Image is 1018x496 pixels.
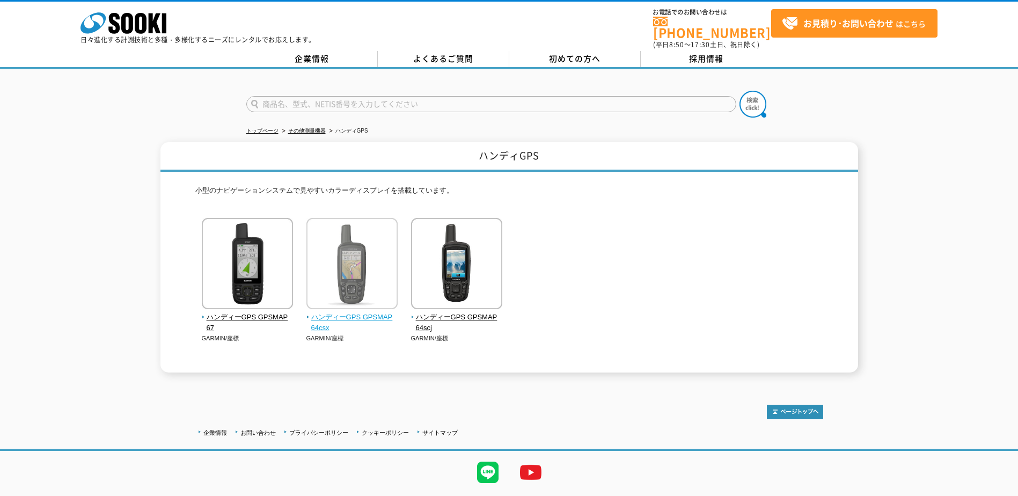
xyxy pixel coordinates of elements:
[306,334,398,343] p: GARMIN/座標
[771,9,938,38] a: お見積り･お問い合わせはこちら
[202,218,293,312] img: ハンディーGPS GPSMAP 67
[782,16,926,32] span: はこちら
[549,53,600,64] span: 初めての方へ
[202,312,294,334] span: ハンディーGPS GPSMAP 67
[803,17,894,30] strong: お見積り･お問い合わせ
[240,429,276,436] a: お問い合わせ
[288,128,326,134] a: その他測量機器
[509,51,641,67] a: 初めての方へ
[691,40,710,49] span: 17:30
[80,37,316,43] p: 日々進化する計測技術と多種・多様化するニーズにレンタルでお応えします。
[466,451,509,494] img: LINE
[411,334,503,343] p: GARMIN/座標
[653,9,771,16] span: お電話でのお問い合わせは
[739,91,766,118] img: btn_search.png
[195,185,823,202] p: 小型のナビゲーションシステムで見やすいカラーディスプレイを搭載しています。
[378,51,509,67] a: よくあるご質問
[669,40,684,49] span: 8:50
[246,128,279,134] a: トップページ
[653,40,759,49] span: (平日 ～ 土日、祝日除く)
[306,218,398,312] img: ハンディーGPS GPSMAP 64csx
[767,405,823,419] img: トップページへ
[327,126,368,137] li: ハンディGPS
[422,429,458,436] a: サイトマップ
[202,302,294,334] a: ハンディーGPS GPSMAP 67
[306,312,398,334] span: ハンディーGPS GPSMAP 64csx
[653,17,771,39] a: [PHONE_NUMBER]
[641,51,772,67] a: 採用情報
[362,429,409,436] a: クッキーポリシー
[246,51,378,67] a: 企業情報
[202,334,294,343] p: GARMIN/座標
[289,429,348,436] a: プライバシーポリシー
[411,312,503,334] span: ハンディーGPS GPSMAP 64scj
[160,142,858,172] h1: ハンディGPS
[306,302,398,334] a: ハンディーGPS GPSMAP 64csx
[203,429,227,436] a: 企業情報
[246,96,736,112] input: 商品名、型式、NETIS番号を入力してください
[411,302,503,334] a: ハンディーGPS GPSMAP 64scj
[509,451,552,494] img: YouTube
[411,218,502,312] img: ハンディーGPS GPSMAP 64scj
